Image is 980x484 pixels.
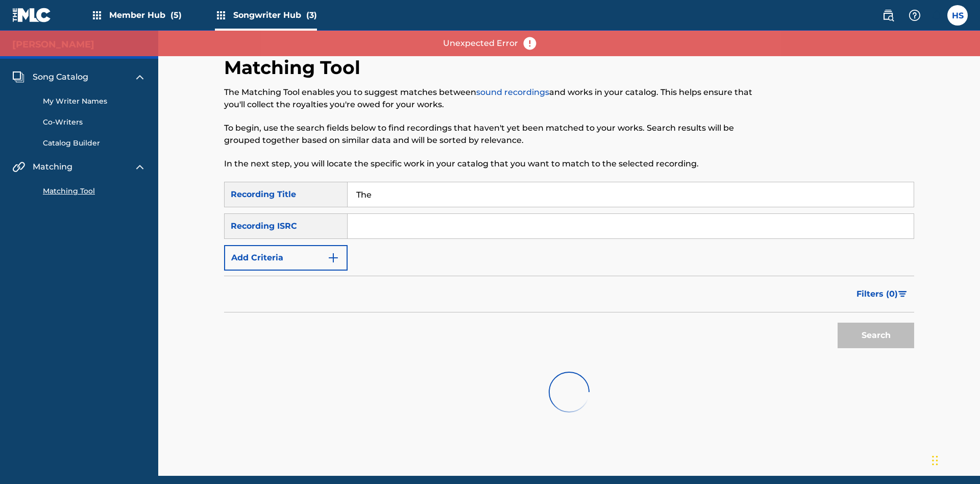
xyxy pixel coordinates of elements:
[443,37,518,50] p: Unexpected Error
[878,5,898,26] a: Public Search
[43,138,146,149] a: Catalog Builder
[224,122,755,147] p: To begin, use the search fields below to find recordings that haven't yet been matched to your wo...
[109,9,182,21] span: Member Hub
[12,71,88,83] a: Song CatalogSong Catalog
[224,182,914,353] form: Search Form
[12,71,24,83] img: Song Catalog
[224,245,348,271] button: Add Criteria
[134,161,146,173] img: expand
[909,9,921,21] img: help
[898,291,907,297] img: filter
[541,364,598,421] img: preloader
[224,86,755,111] p: The Matching Tool enables you to suggest matches between and works in your catalog. This helps en...
[327,252,339,264] img: 9d2ae6d4665cec9f34b9.svg
[215,9,227,21] img: Top Rightsholders
[43,96,146,107] a: My Writer Names
[850,281,914,307] button: Filters (0)
[224,56,365,79] h2: Matching Tool
[932,445,938,476] div: Drag
[43,117,146,128] a: Co-Writers
[91,9,103,21] img: Top Rightsholders
[12,161,25,173] img: Matching
[856,288,898,300] span: Filters ( 0 )
[233,9,317,21] span: Songwriter Hub
[33,161,72,173] span: Matching
[33,71,88,83] span: Song Catalog
[931,10,941,20] div: Notifications
[224,158,755,170] p: In the next step, you will locate the specific work in your catalog that you want to match to the...
[12,8,52,22] img: MLC Logo
[306,10,317,20] span: (3)
[947,5,968,26] div: User Menu
[476,87,549,97] a: sound recordings
[904,5,925,26] div: Help
[929,435,980,484] iframe: Chat Widget
[134,71,146,83] img: expand
[522,36,537,51] img: error
[882,9,894,21] img: search
[170,10,182,20] span: (5)
[43,186,146,197] a: Matching Tool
